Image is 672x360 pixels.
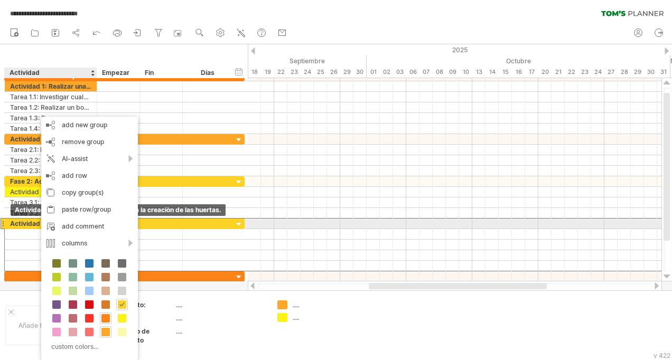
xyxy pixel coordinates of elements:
[261,67,274,78] div: Friday, 19 September 2025
[327,67,340,78] div: Friday, 26 September 2025
[10,92,91,102] div: Tarea 1.1: Investigar cuales son las semillas que se pueden germinar.
[62,172,87,179] font: add row
[46,339,129,354] div: custom colors...
[367,67,380,78] div: Wednesday, 1 October 2025
[10,68,91,78] div: Actividad
[116,327,174,345] div: Número de proyecto
[10,113,91,123] div: Tarea 1.3: Prepara una reunion dentro de la unidad habitacional para saber y dar a conocer el pro...
[10,155,91,165] div: Tarea 2.2: Validar a las personas interesadas en el proyecto
[41,218,138,235] div: add comment
[10,124,91,134] div: Tarea 1.4: Realizar encuestas para saber el interes de los habitantes
[102,68,134,78] div: Empezar
[176,327,265,336] div: ....
[10,145,91,155] div: Tarea 2.1: Realizar un triptico con la informacion de los procesos de cultivo.
[145,68,176,78] div: Fin
[644,67,657,78] div: Thursday, 30 October 2025
[41,184,138,201] div: copy group(s)
[41,235,138,252] div: columns
[62,138,104,146] span: remove group
[301,67,314,78] div: Wednesday, 24 September 2025
[41,150,138,167] div: AI-assist
[657,67,670,78] div: Friday, 31 October 2025
[393,67,406,78] div: Friday, 3 October 2025
[604,67,618,78] div: Monday, 27 October 2025
[116,314,174,323] div: Fecha:
[10,219,91,229] div: Actividad 4: Organizar los insumos para la creaciòn de las huertas.
[176,314,265,323] div: ....
[433,67,446,78] div: Wednesday, 8 October 2025
[654,352,670,359] div: v 422
[176,300,265,309] div: ....
[248,67,261,78] div: Thursday, 18 September 2025
[591,67,604,78] div: Friday, 24 October 2025
[10,208,91,218] div: Tarea 3.2: Entregar a los habitantes el material que les haga falta para iniciar sus cultivos.
[10,187,91,197] div: Actividad 3: Mostrar cuales son las hortalizas que se oueden cultivar
[10,197,91,207] div: Tarea 3.1: Explicar a los habitantes como realizar ls huertas.
[10,102,91,112] div: Tarea 1.2: Realizar un borrador con la informacion recabada
[287,67,301,78] div: Tuesday, 23 September 2025
[486,67,499,78] div: Tuesday, 14 October 2025
[11,204,226,216] div: Actividad 4: Organizar los insumos para la creaciòn de las huertas.
[631,67,644,78] div: Wednesday, 29 October 2025
[419,67,433,78] div: Tuesday, 7 October 2025
[10,81,91,91] div: Actividad 1: Realizar una investigacion previa a los cultivos de hortalizas.
[293,313,350,322] div: ....
[406,67,419,78] div: Monday, 6 October 2025
[293,300,350,309] div: ....
[565,67,578,78] div: Wednesday, 22 October 2025
[499,67,512,78] div: Wednesday, 15 October 2025
[512,67,525,78] div: Thursday, 16 October 2025
[10,176,91,186] div: Fase 2: Actividades de desarrollo.
[182,68,232,78] div: Días
[459,67,472,78] div: Friday, 10 October 2025
[618,67,631,78] div: Tuesday, 28 October 2025
[367,55,670,67] div: October 2025
[41,117,138,134] div: add new group
[314,67,327,78] div: Thursday, 25 September 2025
[340,67,353,78] div: Monday, 29 September 2025
[10,166,91,176] div: Tarea 2.3: Reunion con los habitantes para explicar los procesos.
[18,321,91,329] font: Añade tu propio logotipo
[116,300,174,309] div: Proyecto:
[10,134,91,144] div: Actividad 2: Explicar los beneficios de la creacion [PERSON_NAME] a los habitantes de la capilla ...
[446,67,459,78] div: Thursday, 9 October 2025
[538,67,552,78] div: Monday, 20 October 2025
[578,67,591,78] div: Thursday, 23 October 2025
[525,67,538,78] div: Friday, 17 October 2025
[552,67,565,78] div: Tuesday, 21 October 2025
[472,67,486,78] div: Monday, 13 October 2025
[274,67,287,78] div: Monday, 22 September 2025
[353,67,367,78] div: Tuesday, 30 September 2025
[41,201,138,218] div: paste row/group
[380,67,393,78] div: Thursday, 2 October 2025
